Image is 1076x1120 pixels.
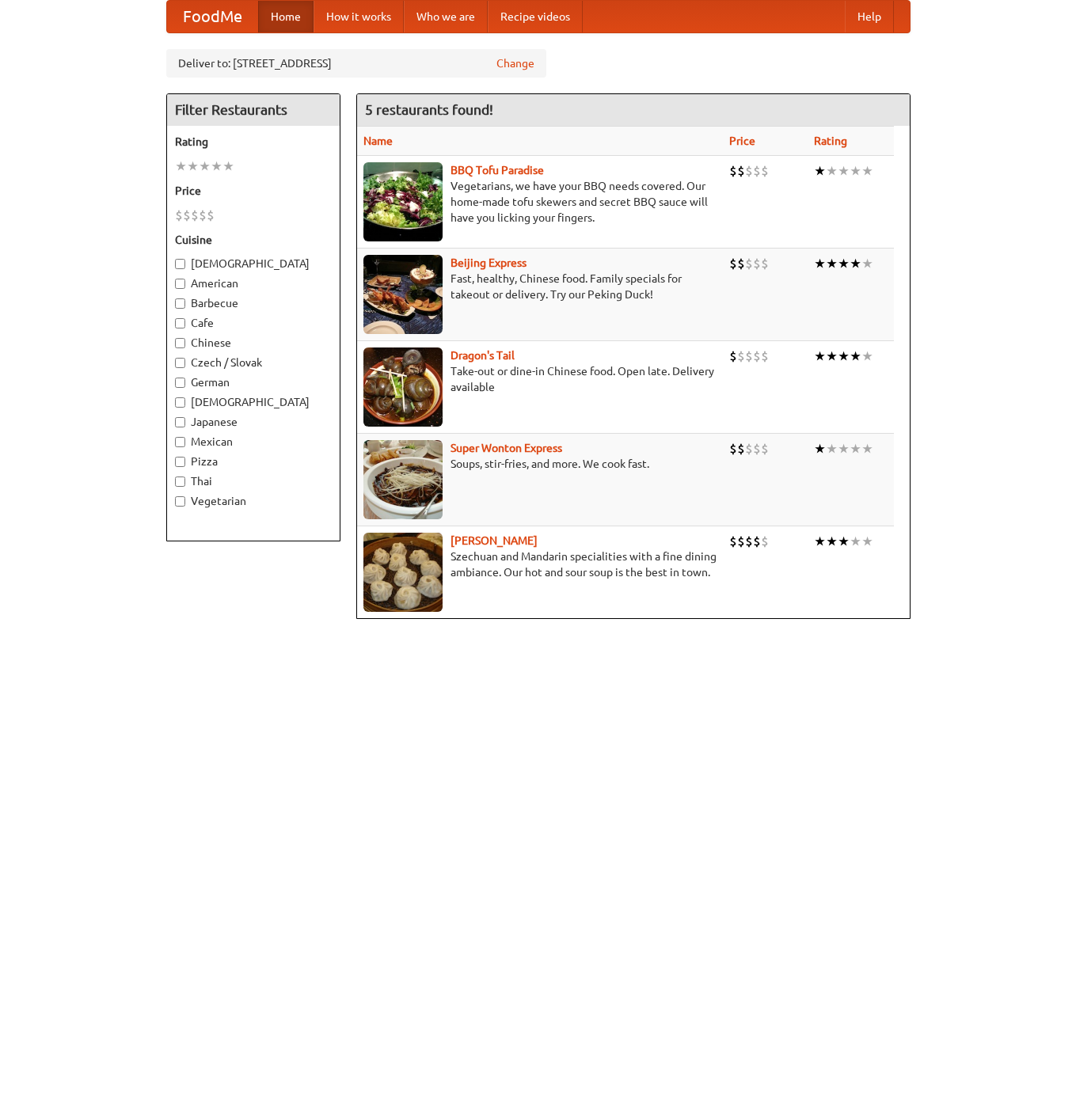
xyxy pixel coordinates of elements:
[363,162,443,241] img: tofuparadise.jpg
[488,1,583,32] a: Recipe videos
[175,207,183,224] li: $
[753,347,761,365] li: $
[814,533,826,550] li: ★
[850,347,861,365] li: ★
[753,440,761,457] li: $
[838,533,850,550] li: ★
[175,134,332,150] h5: Rating
[451,164,544,177] a: BBQ Tofu Paradise
[175,315,332,331] label: Cafe
[222,158,234,175] li: ★
[761,162,769,180] li: $
[175,338,185,348] input: Chinese
[826,533,838,550] li: ★
[861,347,873,365] li: ★
[451,442,562,454] b: Super Wonton Express
[753,533,761,550] li: $
[175,414,332,430] label: Japanese
[451,534,538,547] a: [PERSON_NAME]
[175,279,185,289] input: American
[211,158,222,175] li: ★
[363,533,443,612] img: shandong.jpg
[187,158,199,175] li: ★
[175,355,332,370] label: Czech / Slovak
[175,374,332,390] label: German
[729,162,737,180] li: $
[850,440,861,457] li: ★
[845,1,894,32] a: Help
[753,162,761,180] li: $
[363,271,717,302] p: Fast, healthy, Chinese food. Family specials for takeout or delivery. Try our Peking Duck!
[363,347,443,427] img: dragon.jpg
[737,162,745,180] li: $
[729,533,737,550] li: $
[814,347,826,365] li: ★
[814,255,826,272] li: ★
[167,94,340,126] h4: Filter Restaurants
[850,533,861,550] li: ★
[175,397,185,408] input: [DEMOGRAPHIC_DATA]
[363,549,717,580] p: Szechuan and Mandarin specialities with a fine dining ambiance. Our hot and sour soup is the best...
[183,207,191,224] li: $
[814,135,847,147] a: Rating
[861,533,873,550] li: ★
[175,417,185,427] input: Japanese
[175,434,332,450] label: Mexican
[175,394,332,410] label: [DEMOGRAPHIC_DATA]
[737,440,745,457] li: $
[175,454,332,469] label: Pizza
[363,255,443,334] img: beijing.jpg
[175,318,185,328] input: Cafe
[729,347,737,365] li: $
[850,162,861,180] li: ★
[199,207,207,224] li: $
[175,275,332,291] label: American
[745,255,753,272] li: $
[175,183,332,199] h5: Price
[175,476,185,487] input: Thai
[167,1,258,32] a: FoodMe
[838,255,850,272] li: ★
[175,358,185,368] input: Czech / Slovak
[363,440,443,519] img: superwonton.jpg
[404,1,488,32] a: Who we are
[729,255,737,272] li: $
[745,533,753,550] li: $
[175,437,185,447] input: Mexican
[175,298,185,309] input: Barbecue
[838,440,850,457] li: ★
[175,158,187,175] li: ★
[363,456,717,472] p: Soups, stir-fries, and more. We cook fast.
[826,255,838,272] li: ★
[745,347,753,365] li: $
[761,440,769,457] li: $
[814,440,826,457] li: ★
[861,162,873,180] li: ★
[365,102,493,117] ng-pluralize: 5 restaurants found!
[761,347,769,365] li: $
[451,256,527,269] b: Beijing Express
[363,135,393,147] a: Name
[258,1,314,32] a: Home
[814,162,826,180] li: ★
[826,162,838,180] li: ★
[826,440,838,457] li: ★
[363,363,717,395] p: Take-out or dine-in Chinese food. Open late. Delivery available
[745,440,753,457] li: $
[745,162,753,180] li: $
[175,335,332,351] label: Chinese
[175,378,185,388] input: German
[729,135,755,147] a: Price
[838,347,850,365] li: ★
[175,232,332,248] h5: Cuisine
[826,347,838,365] li: ★
[737,533,745,550] li: $
[166,49,546,78] div: Deliver to: [STREET_ADDRESS]
[451,349,515,362] b: Dragon's Tail
[861,255,873,272] li: ★
[496,55,534,71] a: Change
[175,295,332,311] label: Barbecue
[175,259,185,269] input: [DEMOGRAPHIC_DATA]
